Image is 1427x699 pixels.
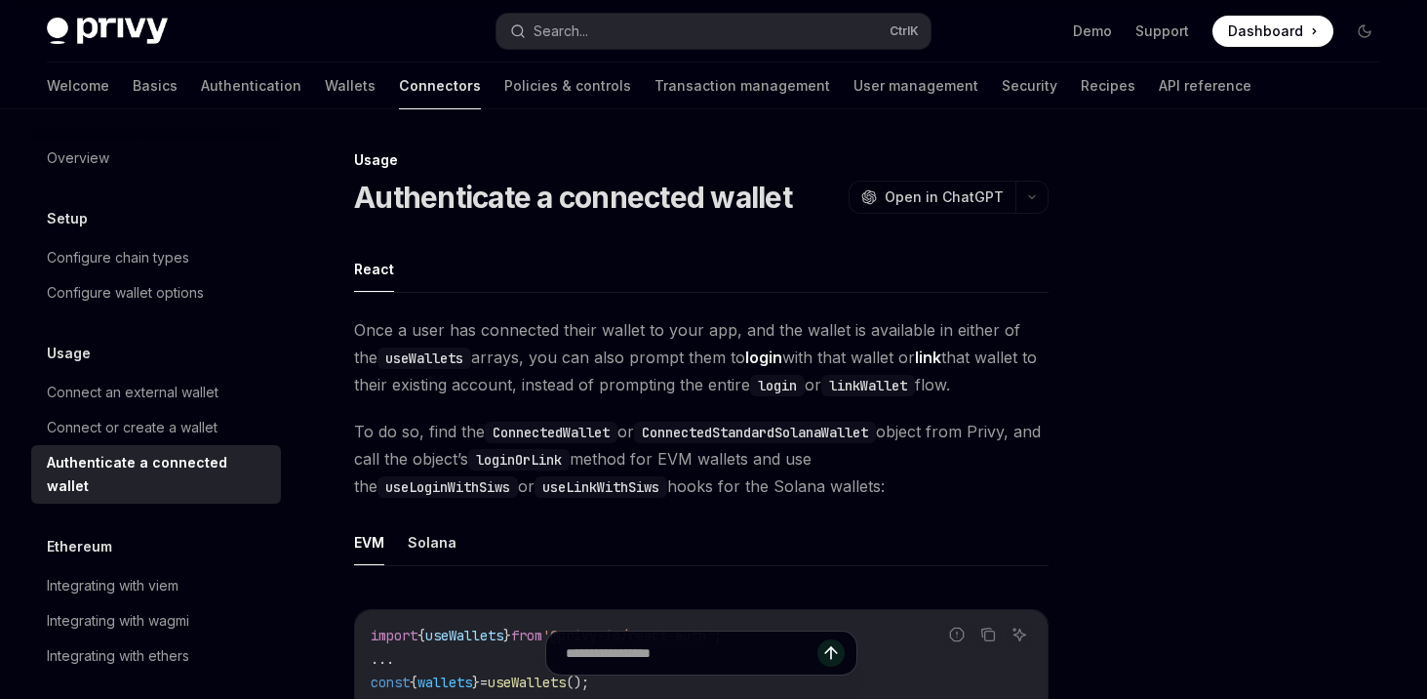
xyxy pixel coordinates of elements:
a: Authenticate a connected wallet [31,445,281,504]
button: React [354,246,394,292]
input: Ask a question... [566,632,817,675]
button: Search...CtrlK [496,14,931,49]
code: linkWallet [821,375,915,396]
div: Configure wallet options [47,281,204,305]
div: Connect or create a wallet [47,416,218,439]
a: Wallets [325,62,376,109]
a: Overview [31,141,281,176]
a: Recipes [1081,62,1135,109]
span: To do so, find the or object from Privy, and call the object’s method for EVM wallets and use the... [354,418,1049,500]
a: Connect an external wallet [31,375,281,410]
button: Ask AI [1007,622,1032,647]
code: useWallets [377,348,471,369]
a: Welcome [47,62,109,109]
div: Authenticate a connected wallet [47,451,269,498]
a: Connect or create a wallet [31,410,281,445]
button: Report incorrect code [944,622,970,647]
strong: link [915,348,941,367]
a: Dashboard [1212,16,1333,47]
div: Configure chain types [47,246,189,269]
a: Support [1135,21,1189,41]
code: login [750,375,805,396]
div: Overview [47,146,109,170]
button: EVM [354,519,384,565]
button: Open in ChatGPT [849,181,1015,214]
code: useLoginWithSiws [377,476,518,498]
button: Copy the contents from the code block [975,622,1001,647]
a: Transaction management [654,62,830,109]
h5: Ethereum [47,535,112,558]
span: Dashboard [1228,21,1303,41]
code: useLinkWithSiws [535,476,667,498]
a: Integrating with viem [31,568,281,603]
a: API reference [1159,62,1251,109]
div: Usage [354,150,1049,170]
button: Send message [817,639,845,667]
div: Connect an external wallet [47,381,218,404]
span: Open in ChatGPT [885,187,1004,207]
a: Policies & controls [504,62,631,109]
code: loginOrLink [468,449,570,471]
a: Connectors [399,62,481,109]
span: Ctrl K [890,23,919,39]
a: Integrating with ethers [31,638,281,674]
button: Solana [408,519,456,565]
button: Toggle dark mode [1349,16,1380,47]
span: Once a user has connected their wallet to your app, and the wallet is available in either of the ... [354,316,1049,398]
a: Authentication [201,62,301,109]
div: Search... [534,20,588,43]
h5: Usage [47,342,91,365]
img: dark logo [47,18,168,45]
a: Integrating with wagmi [31,603,281,638]
a: Configure wallet options [31,275,281,310]
strong: login [745,348,782,367]
div: Integrating with wagmi [47,609,189,633]
a: Security [1002,62,1057,109]
div: Integrating with ethers [47,644,189,668]
a: Configure chain types [31,240,281,275]
h1: Authenticate a connected wallet [354,180,792,215]
a: Basics [133,62,178,109]
div: Integrating with viem [47,574,178,597]
a: User management [853,62,978,109]
h5: Setup [47,207,88,230]
a: Demo [1073,21,1112,41]
code: ConnectedWallet [485,422,617,443]
code: ConnectedStandardSolanaWallet [634,422,876,443]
